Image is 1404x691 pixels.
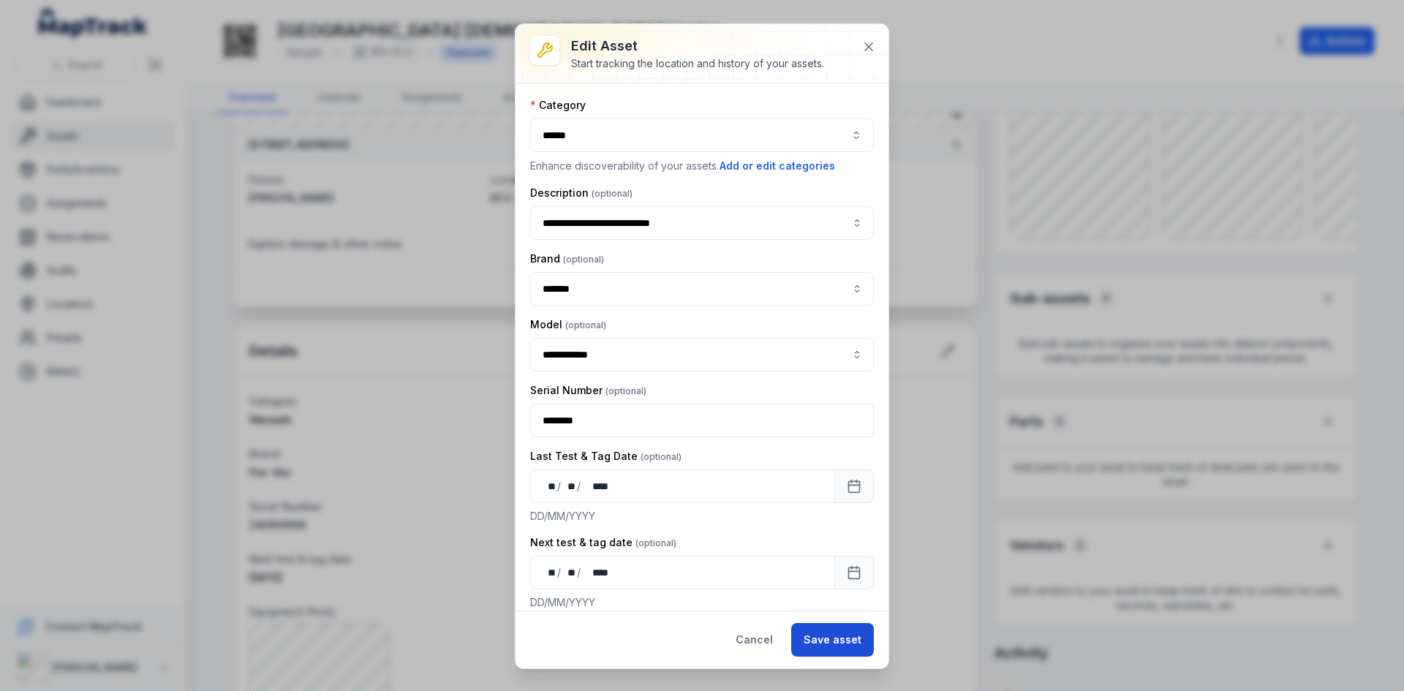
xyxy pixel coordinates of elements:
button: Save asset [791,623,874,657]
input: asset-edit:description-label [530,206,874,240]
button: Cancel [723,623,785,657]
input: asset-edit:cf[95398f92-8612-421e-aded-2a99c5a8da30]-label [530,272,874,306]
div: month, [562,565,577,580]
p: Enhance discoverability of your assets. [530,158,874,174]
p: DD/MM/YYYY [530,509,874,524]
div: year, [582,565,610,580]
label: Brand [530,252,604,266]
div: / [577,479,582,494]
label: Model [530,317,606,332]
label: Category [530,98,586,113]
div: month, [562,479,577,494]
p: DD/MM/YYYY [530,595,874,610]
div: year, [582,479,610,494]
div: / [557,479,562,494]
button: Add or edit categories [719,158,836,174]
div: Start tracking the location and history of your assets. [571,56,824,71]
input: asset-edit:cf[ae11ba15-1579-4ecc-996c-910ebae4e155]-label [530,338,874,371]
label: Description [530,186,633,200]
label: Serial Number [530,383,646,398]
button: Calendar [834,556,874,589]
label: Next test & tag date [530,535,676,550]
div: day, [543,565,557,580]
h3: Edit asset [571,36,824,56]
label: Last Test & Tag Date [530,449,682,464]
div: / [577,565,582,580]
div: / [557,565,562,580]
div: day, [543,479,557,494]
button: Calendar [834,469,874,503]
